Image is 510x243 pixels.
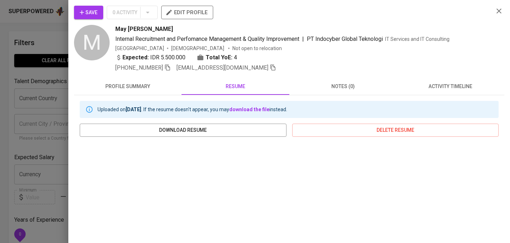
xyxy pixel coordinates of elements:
a: download the file [229,107,269,112]
div: M [74,25,110,60]
span: download resume [85,126,281,135]
span: Save [80,8,98,17]
span: edit profile [167,8,207,17]
span: PT Indocyber Global Teknologi [307,36,383,42]
span: IT Services and IT Consulting [385,36,449,42]
button: edit profile [161,6,213,19]
button: delete resume [292,124,499,137]
span: [PHONE_NUMBER] [115,64,163,71]
b: [DATE] [126,107,141,112]
span: May [PERSON_NAME] [115,25,173,33]
span: resume [186,82,285,91]
span: notes (0) [294,82,393,91]
span: profile summary [78,82,177,91]
button: download resume [80,124,286,137]
div: [GEOGRAPHIC_DATA] [115,45,164,52]
div: Uploaded on . If the resume doesn't appear, you may instead. [98,103,287,116]
span: delete resume [298,126,493,135]
span: Internal Recruitment and Perfomance Management & Quality Improvement [115,36,299,42]
b: Total YoE: [206,53,232,62]
span: [EMAIL_ADDRESS][DOMAIN_NAME] [177,64,268,71]
span: | [302,35,304,43]
b: Expected: [122,53,149,62]
button: Save [74,6,103,19]
p: Not open to relocation [232,45,282,52]
div: IDR 5.500.000 [115,53,185,62]
span: activity timeline [401,82,500,91]
span: [DEMOGRAPHIC_DATA] [171,45,225,52]
a: edit profile [161,9,213,15]
span: 4 [234,53,237,62]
